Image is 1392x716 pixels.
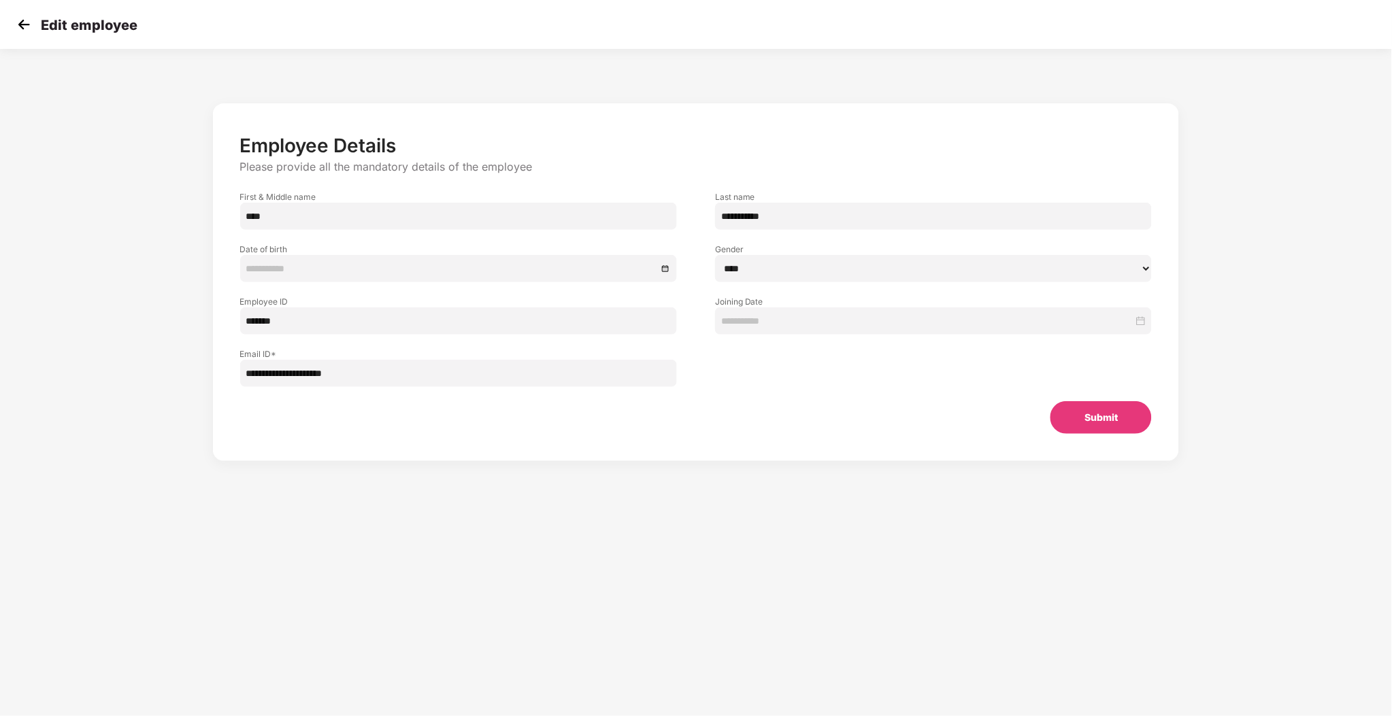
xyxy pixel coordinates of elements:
[1050,401,1152,434] button: Submit
[715,243,1152,255] label: Gender
[14,14,34,35] img: svg+xml;base64,PHN2ZyB4bWxucz0iaHR0cDovL3d3dy53My5vcmcvMjAwMC9zdmciIHdpZHRoPSIzMCIgaGVpZ2h0PSIzMC...
[240,348,677,360] label: Email ID
[240,134,1153,157] p: Employee Details
[240,191,677,203] label: First & Middle name
[41,17,137,33] p: Edit employee
[240,243,677,255] label: Date of birth
[240,160,1153,174] p: Please provide all the mandatory details of the employee
[715,296,1152,307] label: Joining Date
[240,296,677,307] label: Employee ID
[715,191,1152,203] label: Last name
